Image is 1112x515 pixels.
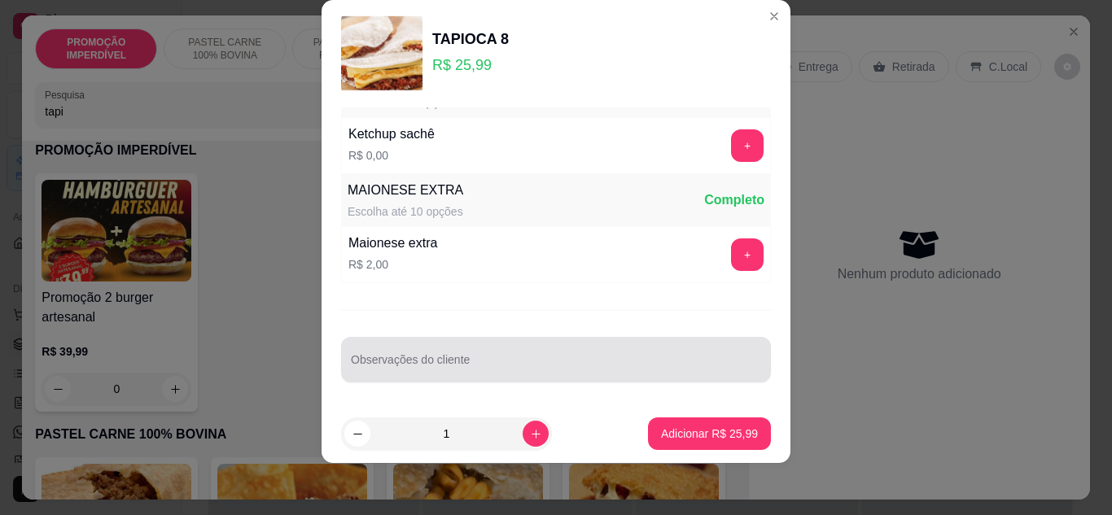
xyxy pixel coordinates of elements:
[348,181,463,200] div: MAIONESE EXTRA
[348,233,437,253] div: Maionese extra
[348,203,463,220] div: Escolha até 10 opções
[348,256,437,273] p: R$ 2,00
[348,124,435,144] div: Ketchup sachê
[351,358,761,374] input: Observações do cliente
[432,54,509,76] p: R$ 25,99
[344,421,370,447] button: decrease-product-quantity
[731,238,764,271] button: add
[704,190,764,210] div: Completo
[661,426,758,442] p: Adicionar R$ 25,99
[523,421,549,447] button: increase-product-quantity
[432,28,509,50] div: TAPIOCA 8
[648,417,771,450] button: Adicionar R$ 25,99
[761,3,787,29] button: Close
[341,13,422,94] img: product-image
[348,147,435,164] p: R$ 0,00
[731,129,764,162] button: add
